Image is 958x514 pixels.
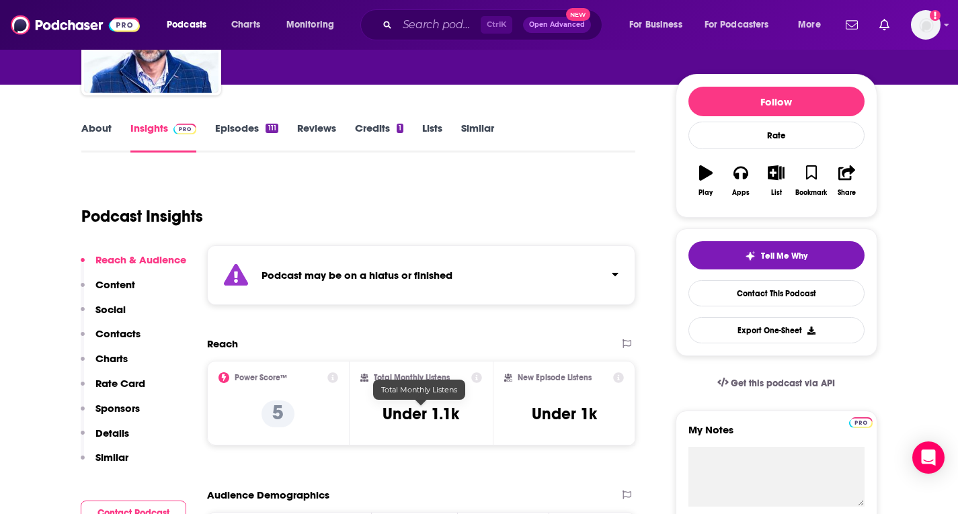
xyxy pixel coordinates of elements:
[173,124,197,134] img: Podchaser Pro
[81,377,145,402] button: Rate Card
[688,157,723,205] button: Play
[758,157,793,205] button: List
[355,122,403,153] a: Credits1
[481,16,512,34] span: Ctrl K
[95,327,141,340] p: Contacts
[789,14,838,36] button: open menu
[688,122,865,149] div: Rate
[277,14,352,36] button: open menu
[262,269,452,282] strong: Podcast may be on a hiatus or finished
[698,189,713,197] div: Play
[518,373,592,382] h2: New Episode Listens
[688,317,865,343] button: Export One-Sheet
[95,451,128,464] p: Similar
[849,415,873,428] a: Pro website
[81,402,140,427] button: Sponsors
[81,327,141,352] button: Contacts
[397,124,403,133] div: 1
[81,206,203,226] h1: Podcast Insights
[629,15,682,34] span: For Business
[723,157,758,205] button: Apps
[297,122,336,153] a: Reviews
[95,303,126,316] p: Social
[840,13,863,36] a: Show notifications dropdown
[532,404,597,424] h3: Under 1k
[95,402,140,415] p: Sponsors
[761,251,807,261] span: Tell Me Why
[732,189,750,197] div: Apps
[130,122,197,153] a: InsightsPodchaser Pro
[566,8,590,21] span: New
[95,377,145,390] p: Rate Card
[911,10,941,40] img: User Profile
[794,157,829,205] button: Bookmark
[829,157,864,205] button: Share
[157,14,224,36] button: open menu
[798,15,821,34] span: More
[696,14,789,36] button: open menu
[529,22,585,28] span: Open Advanced
[374,373,450,382] h2: Total Monthly Listens
[235,373,287,382] h2: Power Score™
[95,352,128,365] p: Charts
[215,122,278,153] a: Episodes111
[81,303,126,328] button: Social
[223,14,268,36] a: Charts
[167,15,206,34] span: Podcasts
[688,423,865,447] label: My Notes
[838,189,856,197] div: Share
[81,451,128,476] button: Similar
[688,241,865,269] button: tell me why sparkleTell Me Why
[383,404,459,424] h3: Under 1.1k
[930,10,941,21] svg: Add a profile image
[849,417,873,428] img: Podchaser Pro
[95,427,129,439] p: Details
[207,337,238,350] h2: Reach
[911,10,941,40] span: Logged in as megcassidy
[11,12,140,38] img: Podchaser - Follow, Share and Rate Podcasts
[771,189,782,197] div: List
[707,367,846,400] a: Get this podcast via API
[620,14,699,36] button: open menu
[262,400,294,427] p: 5
[874,13,895,36] a: Show notifications dropdown
[911,10,941,40] button: Show profile menu
[207,245,636,305] section: Click to expand status details
[95,278,135,291] p: Content
[81,427,129,452] button: Details
[231,15,260,34] span: Charts
[795,189,827,197] div: Bookmark
[81,253,186,278] button: Reach & Audience
[397,14,481,36] input: Search podcasts, credits, & more...
[266,124,278,133] div: 111
[81,278,135,303] button: Content
[422,122,442,153] a: Lists
[912,441,945,474] div: Open Intercom Messenger
[731,378,835,389] span: Get this podcast via API
[705,15,769,34] span: For Podcasters
[688,87,865,116] button: Follow
[381,385,457,394] span: Total Monthly Listens
[286,15,334,34] span: Monitoring
[207,488,329,501] h2: Audience Demographics
[688,280,865,306] a: Contact This Podcast
[81,122,112,153] a: About
[373,9,615,40] div: Search podcasts, credits, & more...
[81,352,128,377] button: Charts
[461,122,494,153] a: Similar
[745,251,756,261] img: tell me why sparkle
[523,17,591,33] button: Open AdvancedNew
[95,253,186,266] p: Reach & Audience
